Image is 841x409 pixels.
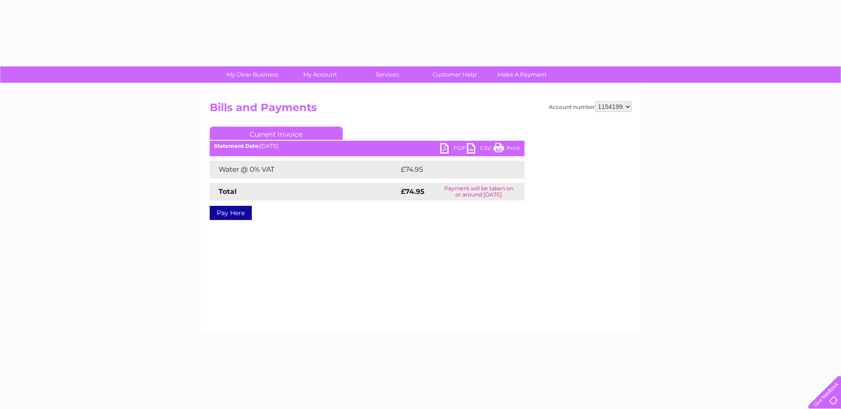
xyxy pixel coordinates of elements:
td: £74.95 [399,161,506,178]
a: CSV [467,143,493,156]
b: Statement Date: [214,143,260,149]
td: Payment will be taken on or around [DATE] [433,183,524,201]
a: Current Invoice [210,127,343,140]
a: Print [493,143,520,156]
h2: Bills and Payments [210,101,632,118]
strong: Total [219,187,237,196]
a: My Clear Business [216,66,289,83]
a: My Account [283,66,356,83]
a: Pay Here [210,206,252,220]
a: PDF [440,143,467,156]
td: Water @ 0% VAT [210,161,399,178]
a: Services [351,66,424,83]
div: Account number [549,101,632,112]
a: Make A Payment [485,66,559,83]
strong: £74.95 [401,187,424,196]
div: [DATE] [210,143,524,149]
a: Customer Help [418,66,491,83]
